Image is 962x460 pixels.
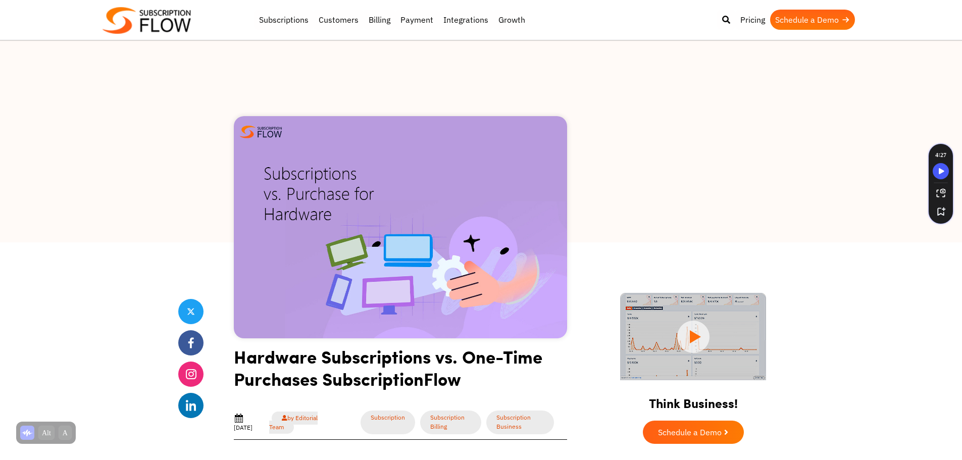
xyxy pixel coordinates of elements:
[486,411,554,434] a: Subscription Business
[643,421,744,444] a: Schedule a Demo
[493,10,530,30] a: Growth
[364,10,395,30] a: Billing
[234,116,567,338] img: Hardware Subscriptions vs. One-Time Purchases
[602,383,784,416] h2: Think Business!
[234,345,567,397] h1: Hardware Subscriptions vs. One-Time Purchases SubscriptionFlow
[395,10,438,30] a: Payment
[314,10,364,30] a: Customers
[234,413,260,432] div: [DATE]
[770,10,855,30] a: Schedule a Demo
[269,412,318,434] a: by Editorial Team
[438,10,493,30] a: Integrations
[658,428,722,436] span: Schedule a Demo
[735,10,770,30] a: Pricing
[103,7,191,34] img: Subscriptionflow
[254,10,314,30] a: Subscriptions
[620,293,766,380] img: intro video
[361,411,415,434] a: Subscription
[420,411,481,434] a: Subscription Billing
